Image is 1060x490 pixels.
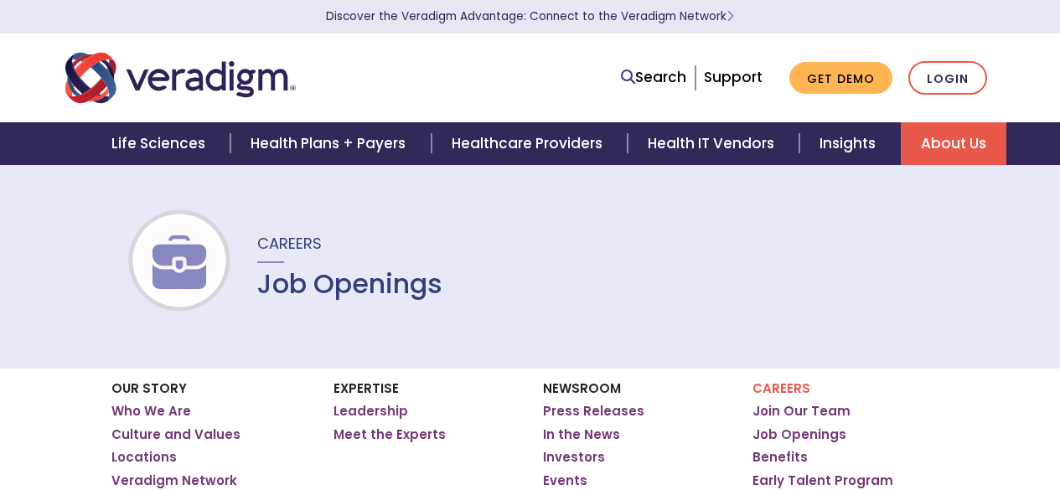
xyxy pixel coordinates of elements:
[789,62,892,95] a: Get Demo
[704,67,763,87] a: Support
[111,472,237,489] a: Veradigm Network
[752,426,846,443] a: Job Openings
[230,122,431,165] a: Health Plans + Payers
[908,61,987,95] a: Login
[799,122,901,165] a: Insights
[334,403,408,420] a: Leadership
[543,472,587,489] a: Events
[432,122,628,165] a: Healthcare Providers
[543,449,605,466] a: Investors
[111,403,191,420] a: Who We Are
[111,426,240,443] a: Culture and Values
[334,426,446,443] a: Meet the Experts
[901,122,1006,165] a: About Us
[543,403,644,420] a: Press Releases
[326,8,734,24] a: Discover the Veradigm Advantage: Connect to the Veradigm NetworkLearn More
[111,449,177,466] a: Locations
[621,66,686,89] a: Search
[752,449,808,466] a: Benefits
[628,122,799,165] a: Health IT Vendors
[257,268,442,300] h1: Job Openings
[91,122,230,165] a: Life Sciences
[752,472,893,489] a: Early Talent Program
[726,8,734,24] span: Learn More
[65,50,296,106] img: Veradigm logo
[257,233,322,254] span: Careers
[752,403,851,420] a: Join Our Team
[543,426,620,443] a: In the News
